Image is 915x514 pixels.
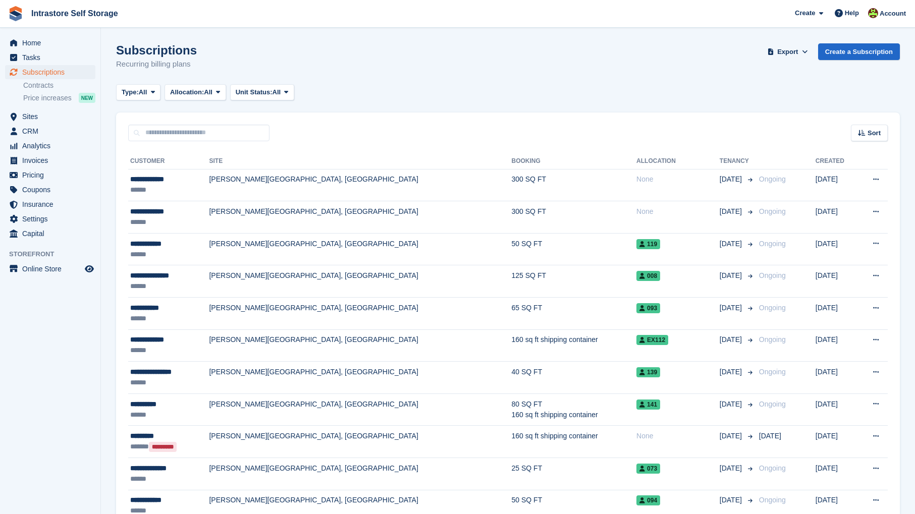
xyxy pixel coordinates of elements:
[8,6,23,21] img: stora-icon-8386f47178a22dfd0bd8f6a31ec36ba5ce8667c1dd55bd0f319d3a0aa187defe.svg
[22,36,83,50] span: Home
[720,367,744,377] span: [DATE]
[636,174,720,185] div: None
[230,84,294,101] button: Unit Status: All
[766,43,810,60] button: Export
[204,87,212,97] span: All
[209,265,511,298] td: [PERSON_NAME][GEOGRAPHIC_DATA], [GEOGRAPHIC_DATA]
[22,139,83,153] span: Analytics
[818,43,900,60] a: Create a Subscription
[636,206,720,217] div: None
[22,183,83,197] span: Coupons
[209,169,511,201] td: [PERSON_NAME][GEOGRAPHIC_DATA], [GEOGRAPHIC_DATA]
[759,432,781,440] span: [DATE]
[116,84,160,101] button: Type: All
[512,393,637,426] td: 80 SQ FT 160 sq ft shipping container
[5,65,95,79] a: menu
[512,169,637,201] td: 300 SQ FT
[636,153,720,169] th: Allocation
[636,303,660,313] span: 093
[236,87,273,97] span: Unit Status:
[273,87,281,97] span: All
[759,304,786,312] span: Ongoing
[636,495,660,505] span: 094
[512,458,637,490] td: 25 SQ FT
[5,36,95,50] a: menu
[720,431,744,441] span: [DATE]
[868,8,878,18] img: Emily Clark
[816,233,857,265] td: [DATE]
[5,226,95,241] a: menu
[636,431,720,441] div: None
[5,153,95,167] a: menu
[22,109,83,124] span: Sites
[759,400,786,408] span: Ongoing
[209,393,511,426] td: [PERSON_NAME][GEOGRAPHIC_DATA], [GEOGRAPHIC_DATA]
[795,8,815,18] span: Create
[880,9,906,19] span: Account
[128,153,209,169] th: Customer
[209,426,511,458] td: [PERSON_NAME][GEOGRAPHIC_DATA], [GEOGRAPHIC_DATA]
[816,201,857,234] td: [DATE]
[512,201,637,234] td: 300 SQ FT
[512,426,637,458] td: 160 sq ft shipping container
[512,153,637,169] th: Booking
[636,399,660,410] span: 141
[209,298,511,330] td: [PERSON_NAME][GEOGRAPHIC_DATA], [GEOGRAPHIC_DATA]
[170,87,204,97] span: Allocation:
[512,329,637,362] td: 160 sq ft shipping container
[720,463,744,474] span: [DATE]
[816,458,857,490] td: [DATE]
[759,271,786,279] span: Ongoing
[868,128,881,138] span: Sort
[759,240,786,248] span: Ongoing
[777,47,798,57] span: Export
[720,239,744,249] span: [DATE]
[5,50,95,65] a: menu
[720,153,755,169] th: Tenancy
[139,87,147,97] span: All
[512,362,637,394] td: 40 SQ FT
[845,8,859,18] span: Help
[5,124,95,138] a: menu
[816,426,857,458] td: [DATE]
[209,201,511,234] td: [PERSON_NAME][GEOGRAPHIC_DATA], [GEOGRAPHIC_DATA]
[209,233,511,265] td: [PERSON_NAME][GEOGRAPHIC_DATA], [GEOGRAPHIC_DATA]
[209,362,511,394] td: [PERSON_NAME][GEOGRAPHIC_DATA], [GEOGRAPHIC_DATA]
[816,169,857,201] td: [DATE]
[759,368,786,376] span: Ongoing
[27,5,122,22] a: Intrastore Self Storage
[22,50,83,65] span: Tasks
[79,93,95,103] div: NEW
[22,197,83,211] span: Insurance
[512,233,637,265] td: 50 SQ FT
[5,183,95,197] a: menu
[636,335,668,345] span: EX112
[23,81,95,90] a: Contracts
[816,329,857,362] td: [DATE]
[816,265,857,298] td: [DATE]
[9,249,100,259] span: Storefront
[720,399,744,410] span: [DATE]
[22,226,83,241] span: Capital
[83,263,95,275] a: Preview store
[23,92,95,103] a: Price increases NEW
[759,496,786,504] span: Ongoing
[5,109,95,124] a: menu
[165,84,226,101] button: Allocation: All
[759,464,786,472] span: Ongoing
[23,93,72,103] span: Price increases
[720,303,744,313] span: [DATE]
[636,464,660,474] span: 073
[720,270,744,281] span: [DATE]
[759,335,786,344] span: Ongoing
[116,59,197,70] p: Recurring billing plans
[759,175,786,183] span: Ongoing
[512,298,637,330] td: 65 SQ FT
[22,212,83,226] span: Settings
[636,271,660,281] span: 008
[116,43,197,57] h1: Subscriptions
[209,329,511,362] td: [PERSON_NAME][GEOGRAPHIC_DATA], [GEOGRAPHIC_DATA]
[759,207,786,215] span: Ongoing
[816,393,857,426] td: [DATE]
[22,153,83,167] span: Invoices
